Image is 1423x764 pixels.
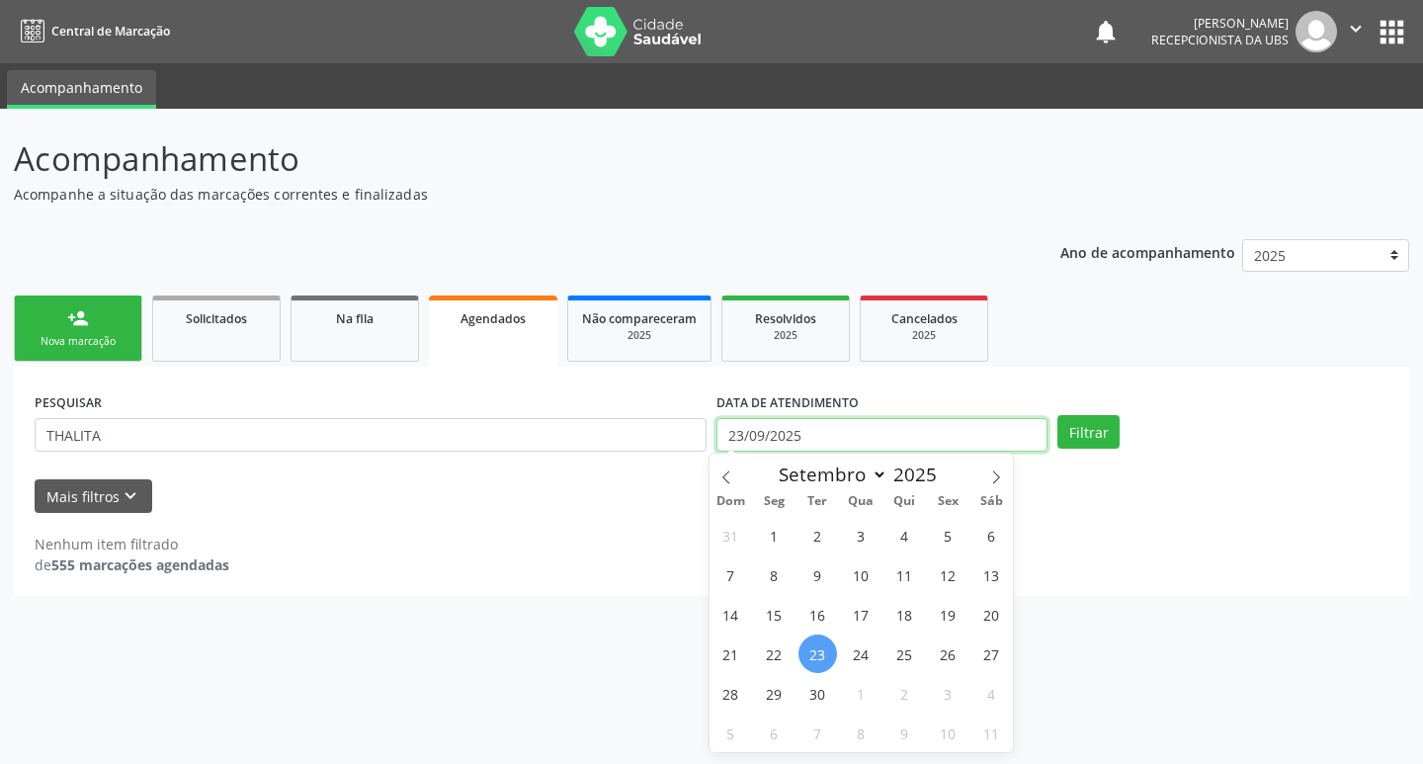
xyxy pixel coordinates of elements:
[51,23,170,40] span: Central de Marcação
[35,479,152,514] button: Mais filtroskeyboard_arrow_down
[460,310,526,327] span: Agendados
[798,595,837,634] span: Setembro 16, 2025
[755,635,794,673] span: Setembro 22, 2025
[755,595,794,634] span: Setembro 15, 2025
[755,714,794,752] span: Outubro 6, 2025
[14,184,990,205] p: Acompanhe a situação das marcações correntes e finalizadas
[716,387,859,418] label: DATA DE ATENDIMENTO
[972,555,1011,594] span: Setembro 13, 2025
[1296,11,1337,52] img: img
[711,516,750,554] span: Agosto 31, 2025
[885,635,924,673] span: Setembro 25, 2025
[1337,11,1375,52] button: 
[842,516,880,554] span: Setembro 3, 2025
[14,134,990,184] p: Acompanhamento
[929,635,967,673] span: Setembro 26, 2025
[972,674,1011,713] span: Outubro 4, 2025
[1057,415,1120,449] button: Filtrar
[891,310,958,327] span: Cancelados
[711,674,750,713] span: Setembro 28, 2025
[842,635,880,673] span: Setembro 24, 2025
[885,595,924,634] span: Setembro 18, 2025
[186,310,247,327] span: Solicitados
[1060,239,1235,264] p: Ano de acompanhamento
[969,495,1013,508] span: Sáb
[1151,15,1289,32] div: [PERSON_NAME]
[972,595,1011,634] span: Setembro 20, 2025
[842,674,880,713] span: Outubro 1, 2025
[35,387,102,418] label: PESQUISAR
[29,334,127,349] div: Nova marcação
[582,310,697,327] span: Não compareceram
[711,555,750,594] span: Setembro 7, 2025
[35,418,707,452] input: Nome, CNS
[929,674,967,713] span: Outubro 3, 2025
[1151,32,1289,48] span: Recepcionista da UBS
[120,485,141,507] i: keyboard_arrow_down
[711,595,750,634] span: Setembro 14, 2025
[929,516,967,554] span: Setembro 5, 2025
[798,714,837,752] span: Outubro 7, 2025
[755,555,794,594] span: Setembro 8, 2025
[1345,18,1367,40] i: 
[926,495,969,508] span: Sex
[1375,15,1409,49] button: apps
[885,555,924,594] span: Setembro 11, 2025
[795,495,839,508] span: Ter
[67,307,89,329] div: person_add
[716,418,1047,452] input: Selecione um intervalo
[972,714,1011,752] span: Outubro 11, 2025
[711,635,750,673] span: Setembro 21, 2025
[336,310,374,327] span: Na fila
[51,555,229,574] strong: 555 marcações agendadas
[7,70,156,109] a: Acompanhamento
[882,495,926,508] span: Qui
[798,674,837,713] span: Setembro 30, 2025
[839,495,882,508] span: Qua
[972,516,1011,554] span: Setembro 6, 2025
[35,554,229,575] div: de
[14,15,170,47] a: Central de Marcação
[887,462,953,487] input: Year
[972,635,1011,673] span: Setembro 27, 2025
[842,714,880,752] span: Outubro 8, 2025
[798,516,837,554] span: Setembro 2, 2025
[710,495,753,508] span: Dom
[770,461,888,488] select: Month
[929,595,967,634] span: Setembro 19, 2025
[798,555,837,594] span: Setembro 9, 2025
[752,495,795,508] span: Seg
[755,310,816,327] span: Resolvidos
[582,328,697,343] div: 2025
[736,328,835,343] div: 2025
[1092,18,1120,45] button: notifications
[755,516,794,554] span: Setembro 1, 2025
[885,516,924,554] span: Setembro 4, 2025
[842,555,880,594] span: Setembro 10, 2025
[875,328,973,343] div: 2025
[711,714,750,752] span: Outubro 5, 2025
[35,534,229,554] div: Nenhum item filtrado
[929,555,967,594] span: Setembro 12, 2025
[755,674,794,713] span: Setembro 29, 2025
[885,674,924,713] span: Outubro 2, 2025
[842,595,880,634] span: Setembro 17, 2025
[885,714,924,752] span: Outubro 9, 2025
[798,635,837,673] span: Setembro 23, 2025
[929,714,967,752] span: Outubro 10, 2025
